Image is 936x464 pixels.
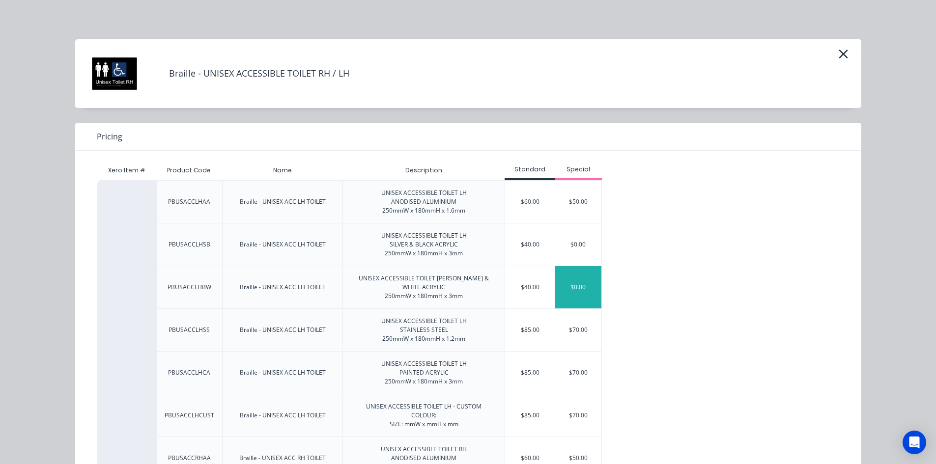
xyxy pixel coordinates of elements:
[265,158,300,183] div: Name
[505,223,555,266] div: $40.00
[159,158,219,183] div: Product Code
[240,240,326,249] div: Braille - UNISEX ACC LH TOILET
[555,352,601,394] div: $70.00
[505,394,555,437] div: $85.00
[505,309,555,351] div: $85.00
[240,283,326,292] div: Braille - UNISEX ACC LH TOILET
[90,49,139,98] img: Braille - UNISEX ACCESSIBLE TOILET RH / LH
[381,231,467,258] div: UNISEX ACCESSIBLE TOILET LH SILVER & BLACK ACRYLIC 250mmW x 180mmH x 3mm
[505,352,555,394] div: $85.00
[381,189,467,215] div: UNISEX ACCESSIBLE TOILET LH ANODISED ALUMINIUM 250mmW x 180mmH x 1.6mm
[555,266,601,308] div: $0.00
[555,165,602,174] div: Special
[555,309,601,351] div: $70.00
[381,359,467,386] div: UNISEX ACCESSIBLE TOILET LH PAINTED ACRYLIC 250mmW x 180mmH x 3mm
[154,64,364,83] h4: Braille - UNISEX ACCESSIBLE TOILET RH / LH
[240,411,326,420] div: Braille - UNISEX ACC LH TOILET
[505,181,555,223] div: $60.00
[555,223,601,266] div: $0.00
[169,326,210,334] div: PBUSACCLHSS
[397,158,450,183] div: Description
[505,266,555,308] div: $40.00
[240,197,326,206] div: Braille - UNISEX ACC LH TOILET
[169,240,210,249] div: PBUSACCLHSB
[168,197,210,206] div: PBUSACCLHAA
[555,181,601,223] div: $50.00
[168,454,211,463] div: PBUSACCRHAA
[240,368,326,377] div: Braille - UNISEX ACC LH TOILET
[351,274,497,300] div: UNISEX ACCESSIBLE TOILET [PERSON_NAME] & WHITE ACRYLIC 250mmW x 180mmH x 3mm
[168,283,211,292] div: PBUSACCLHBW
[97,131,122,142] span: Pricing
[366,402,482,429] div: UNISEX ACCESSIBLE TOILET LH - CUSTOM COLOUR: SIZE: mmW x mmH x mm
[97,161,156,180] div: Xero Item #
[240,326,326,334] div: Braille - UNISEX ACC LH TOILET
[903,431,926,454] div: Open Intercom Messenger
[555,394,601,437] div: $70.00
[505,165,555,174] div: Standard
[165,411,214,420] div: PBUSACCLHCUST
[239,454,326,463] div: Braille - UNISEX ACC RH TOILET
[168,368,210,377] div: PBUSACCLHCA
[381,317,467,343] div: UNISEX ACCESSIBLE TOILET LH STAINLESS STEEL 250mmW x 180mmH x 1.2mm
